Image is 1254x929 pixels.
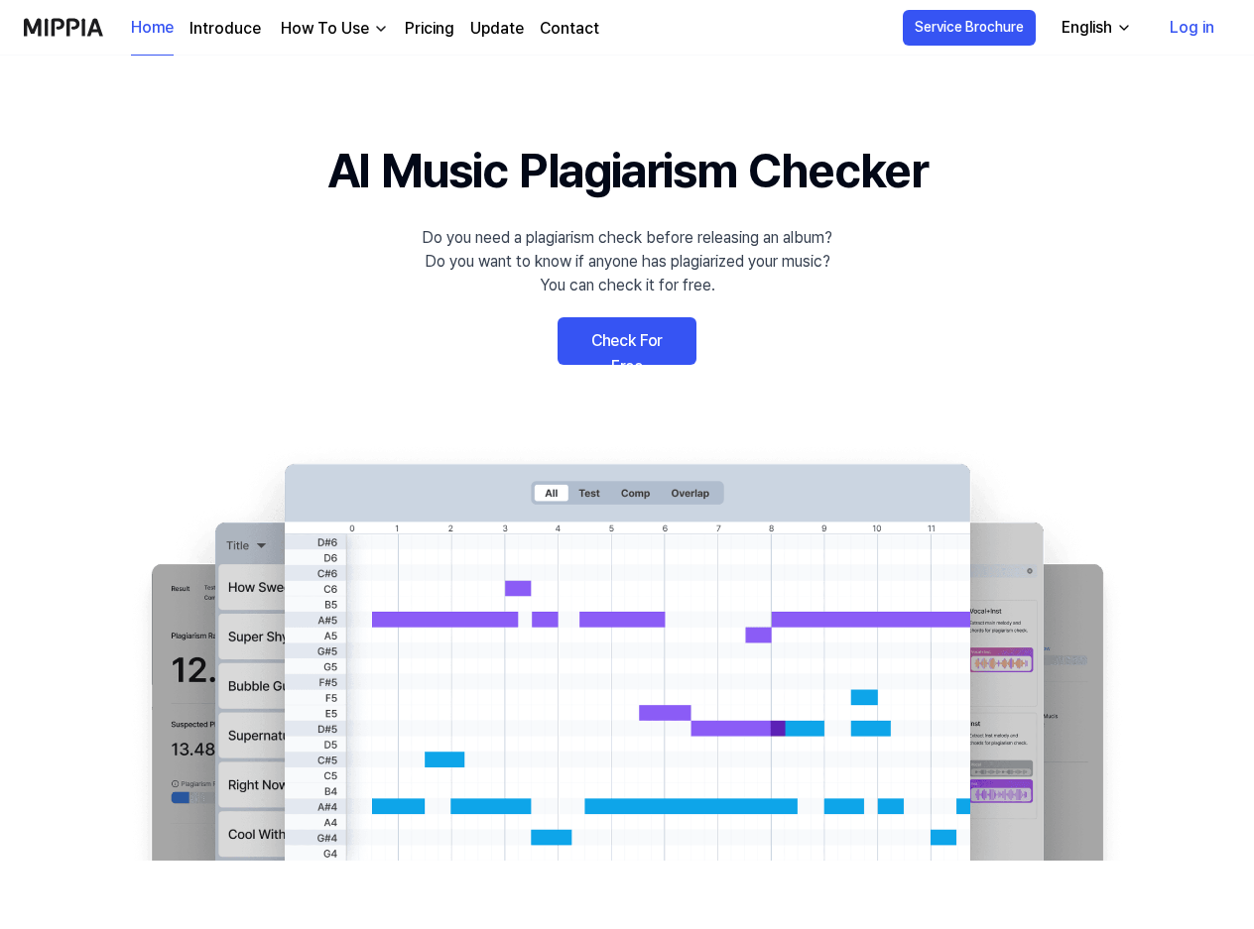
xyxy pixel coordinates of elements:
a: Update [470,17,524,41]
img: down [373,21,389,37]
button: Service Brochure [903,10,1036,46]
div: How To Use [277,17,373,41]
button: How To Use [277,17,389,41]
div: Do you need a plagiarism check before releasing an album? Do you want to know if anyone has plagi... [422,226,832,297]
a: Contact [540,17,599,41]
h1: AI Music Plagiarism Checker [327,135,928,206]
a: Home [131,1,174,56]
a: Check For Free [558,317,696,365]
img: main Image [111,444,1143,861]
a: Pricing [405,17,454,41]
a: Introduce [189,17,261,41]
div: English [1058,16,1116,40]
button: English [1046,8,1144,48]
